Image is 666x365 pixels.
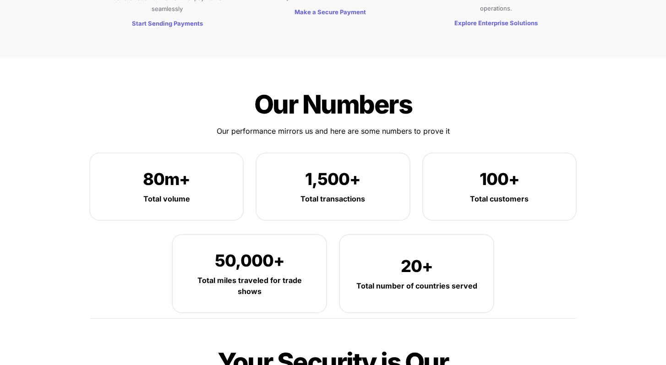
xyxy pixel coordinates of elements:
[217,126,450,136] span: Our performance mirrors us and here are some numbers to prove it
[300,194,365,203] strong: Total transactions
[470,194,529,203] strong: Total customers
[143,194,190,203] strong: Total volume
[454,19,538,27] strong: Explore Enterprise Solutions
[295,7,366,16] a: Make a Secure Payment
[132,20,203,27] strong: Start Sending Payments
[401,256,433,276] span: 20+
[295,8,366,16] strong: Make a Secure Payment
[305,169,360,189] span: 1,500+
[197,276,304,296] strong: Total miles traveled for trade shows
[132,18,203,27] a: Start Sending Payments
[215,251,284,271] span: 50,000+
[480,169,519,189] span: 100+
[454,18,538,27] a: Explore Enterprise Solutions
[254,89,412,120] span: Our Numbers
[143,169,190,189] span: 80m+
[356,281,477,290] strong: Total number of countries served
